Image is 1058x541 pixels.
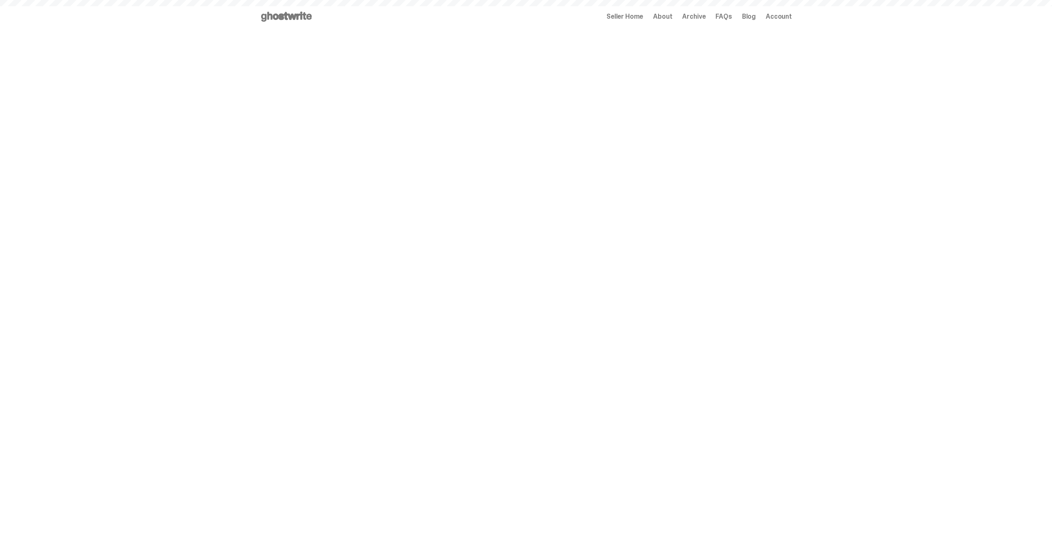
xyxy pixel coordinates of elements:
[766,13,792,20] a: Account
[682,13,705,20] a: Archive
[742,13,756,20] a: Blog
[607,13,643,20] a: Seller Home
[715,13,732,20] a: FAQs
[653,13,672,20] a: About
